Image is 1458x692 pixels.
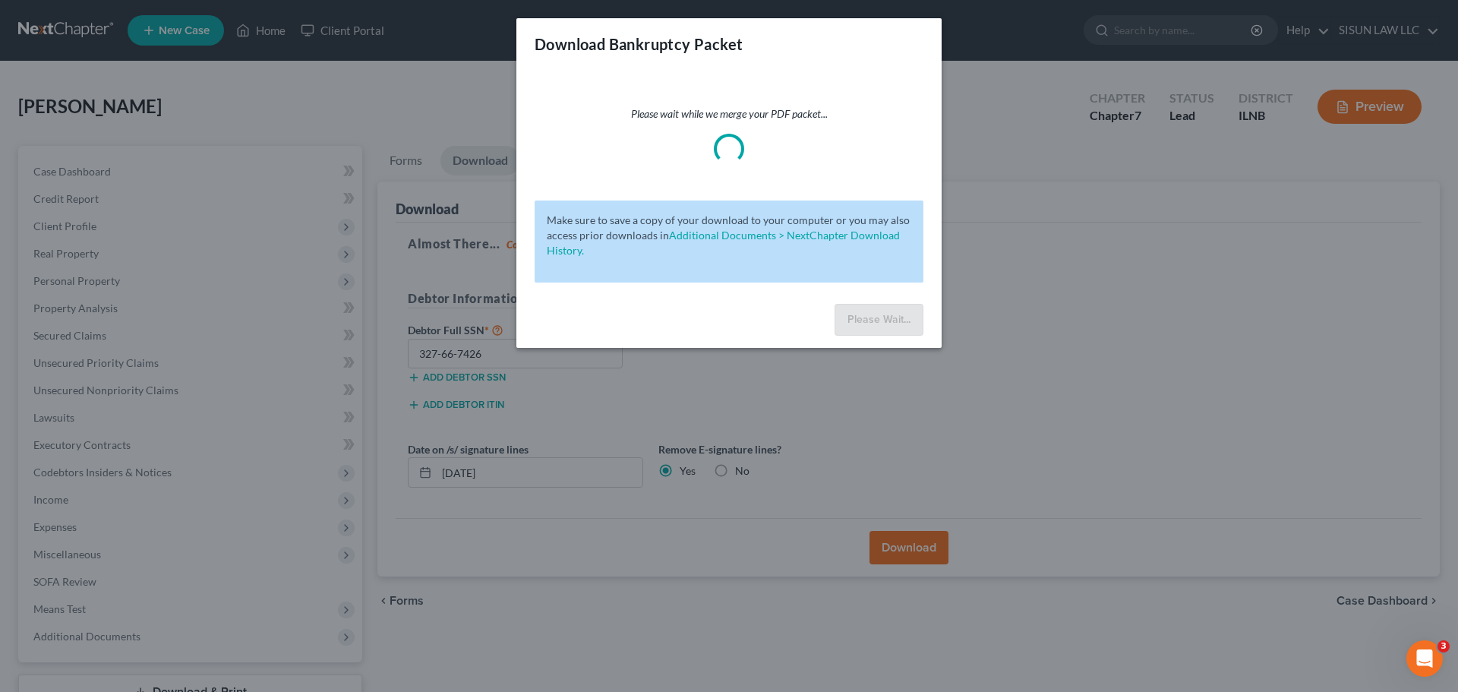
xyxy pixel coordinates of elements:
p: Please wait while we merge your PDF packet... [535,106,923,122]
span: Please Wait... [847,313,910,326]
button: Please Wait... [835,304,923,336]
p: Make sure to save a copy of your download to your computer or you may also access prior downloads in [547,213,911,258]
h3: Download Bankruptcy Packet [535,33,743,55]
iframe: Intercom live chat [1406,640,1443,677]
a: Additional Documents > NextChapter Download History. [547,229,900,257]
span: 3 [1437,640,1450,653]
